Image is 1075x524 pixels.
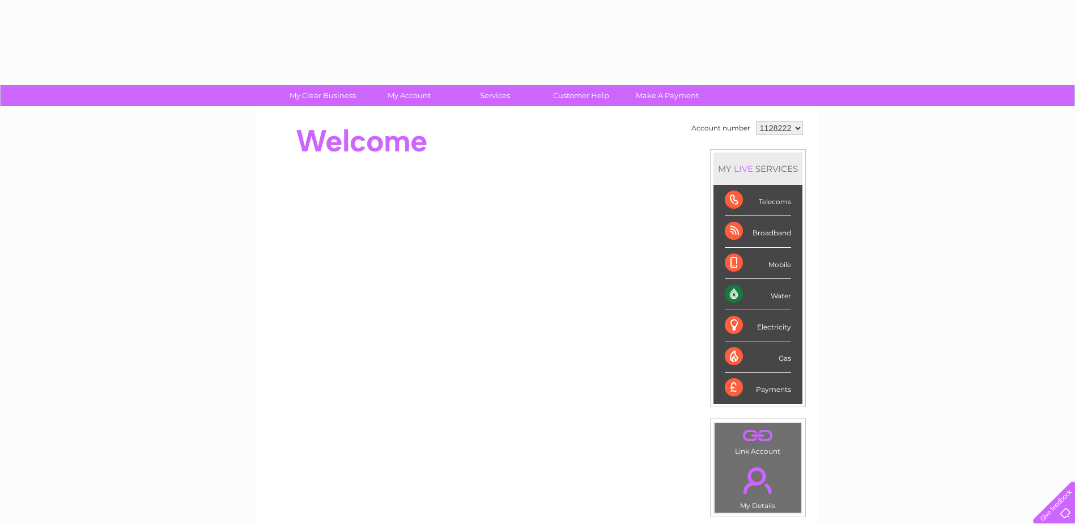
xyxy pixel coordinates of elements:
[725,279,791,310] div: Water
[621,85,714,106] a: Make A Payment
[725,373,791,403] div: Payments
[717,460,798,500] a: .
[362,85,456,106] a: My Account
[717,426,798,446] a: .
[725,310,791,341] div: Electricity
[714,458,802,513] td: My Details
[276,85,369,106] a: My Clear Business
[725,248,791,279] div: Mobile
[725,216,791,247] div: Broadband
[689,119,753,138] td: Account number
[713,153,802,185] div: MY SERVICES
[725,341,791,373] div: Gas
[714,422,802,458] td: Link Account
[448,85,542,106] a: Services
[732,163,755,174] div: LIVE
[725,185,791,216] div: Telecoms
[534,85,628,106] a: Customer Help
